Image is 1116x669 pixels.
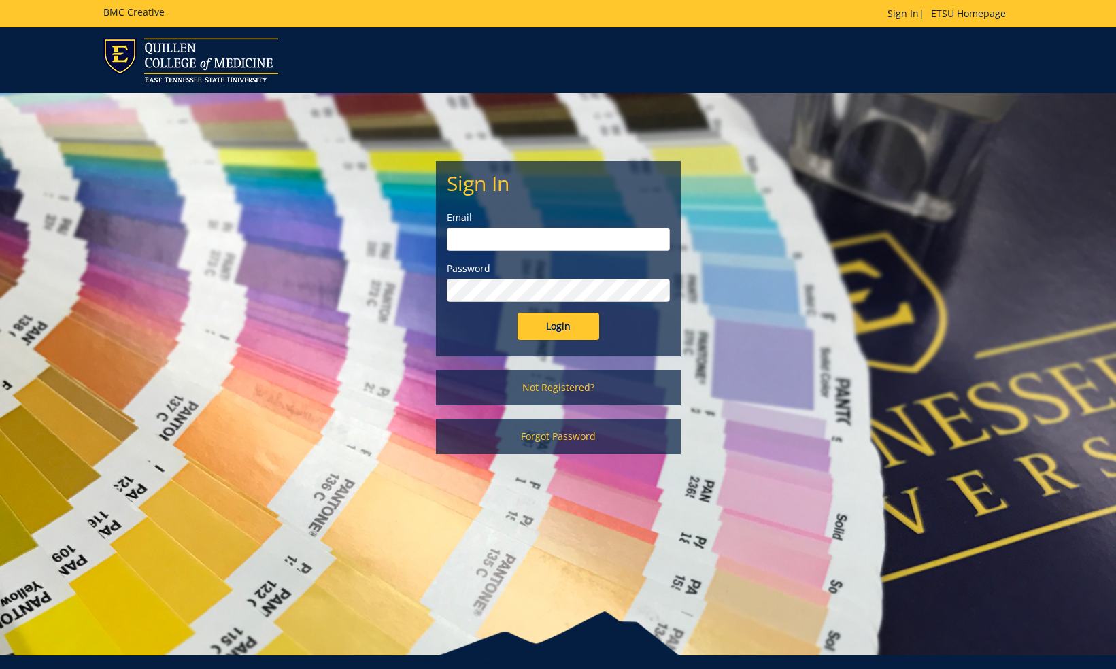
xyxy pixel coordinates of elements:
a: Not Registered? [436,370,681,405]
label: Email [447,211,670,224]
a: Sign In [887,7,919,20]
input: Login [518,313,599,340]
label: Password [447,262,670,275]
a: Forgot Password [436,419,681,454]
h2: Sign In [447,172,670,194]
h5: BMC Creative [103,7,165,17]
a: ETSU Homepage [924,7,1013,20]
img: ETSU logo [103,38,278,82]
p: | [887,7,1013,20]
